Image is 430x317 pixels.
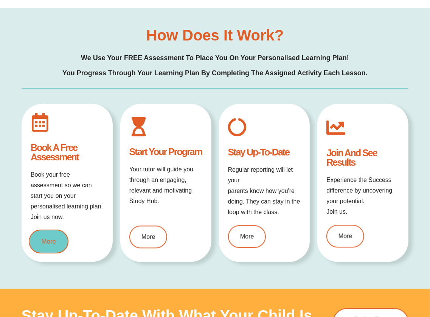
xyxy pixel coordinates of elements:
h2: How does it work? [146,28,284,43]
a: More [228,225,266,248]
p: Regular reporting will let your parents know how you're doing. They can stay in the loop with the... [228,165,301,218]
iframe: Chat Widget [261,13,430,317]
a: More [29,230,68,253]
span: More [42,239,56,245]
p: Your tutor will guide you through an engaging, relevant and motivating Study Hub. [129,165,202,207]
a: More [129,226,167,249]
span: More [240,234,254,240]
h4: Book a free assessment [31,143,104,162]
h4: Stay up-to-date [228,148,301,157]
h4: Start your program [129,148,202,157]
span: More [141,234,155,240]
h2: We use your FREE assessment to place you on your personalised learning plan! You progress through... [62,50,368,81]
p: Book your free assessment so we can start you on your personalised learning plan. Join us now. [31,170,104,223]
